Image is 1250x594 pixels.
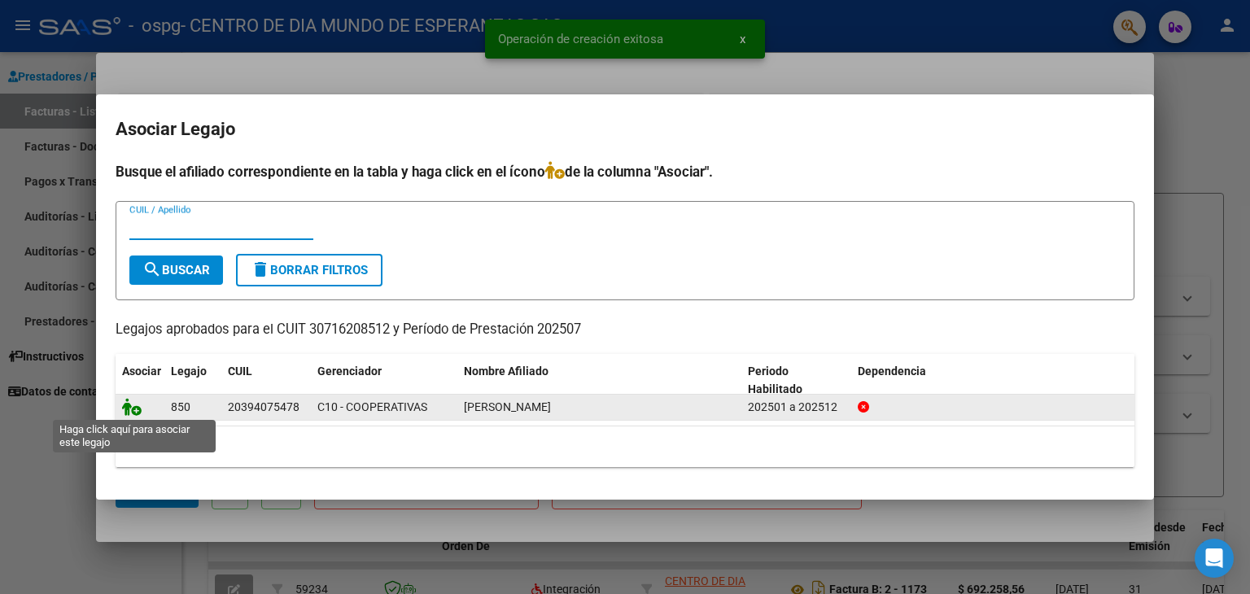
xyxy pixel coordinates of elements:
[116,114,1134,145] h2: Asociar Legajo
[311,354,457,408] datatable-header-cell: Gerenciador
[858,365,926,378] span: Dependencia
[851,354,1135,408] datatable-header-cell: Dependencia
[122,365,161,378] span: Asociar
[236,254,382,286] button: Borrar Filtros
[457,354,741,408] datatable-header-cell: Nombre Afiliado
[464,365,549,378] span: Nombre Afiliado
[251,263,368,277] span: Borrar Filtros
[464,400,551,413] span: MATOS GUILLERMO DANIEL
[741,354,851,408] datatable-header-cell: Periodo Habilitado
[748,365,802,396] span: Periodo Habilitado
[171,400,190,413] span: 850
[221,354,311,408] datatable-header-cell: CUIL
[251,260,270,279] mat-icon: delete
[317,400,427,413] span: C10 - COOPERATIVAS
[1195,539,1234,578] div: Open Intercom Messenger
[116,354,164,408] datatable-header-cell: Asociar
[116,426,1134,467] div: 1 registros
[748,398,845,417] div: 202501 a 202512
[142,263,210,277] span: Buscar
[142,260,162,279] mat-icon: search
[171,365,207,378] span: Legajo
[116,161,1134,182] h4: Busque el afiliado correspondiente en la tabla y haga click en el ícono de la columna "Asociar".
[129,256,223,285] button: Buscar
[317,365,382,378] span: Gerenciador
[164,354,221,408] datatable-header-cell: Legajo
[116,320,1134,340] p: Legajos aprobados para el CUIT 30716208512 y Período de Prestación 202507
[228,365,252,378] span: CUIL
[228,398,299,417] div: 20394075478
